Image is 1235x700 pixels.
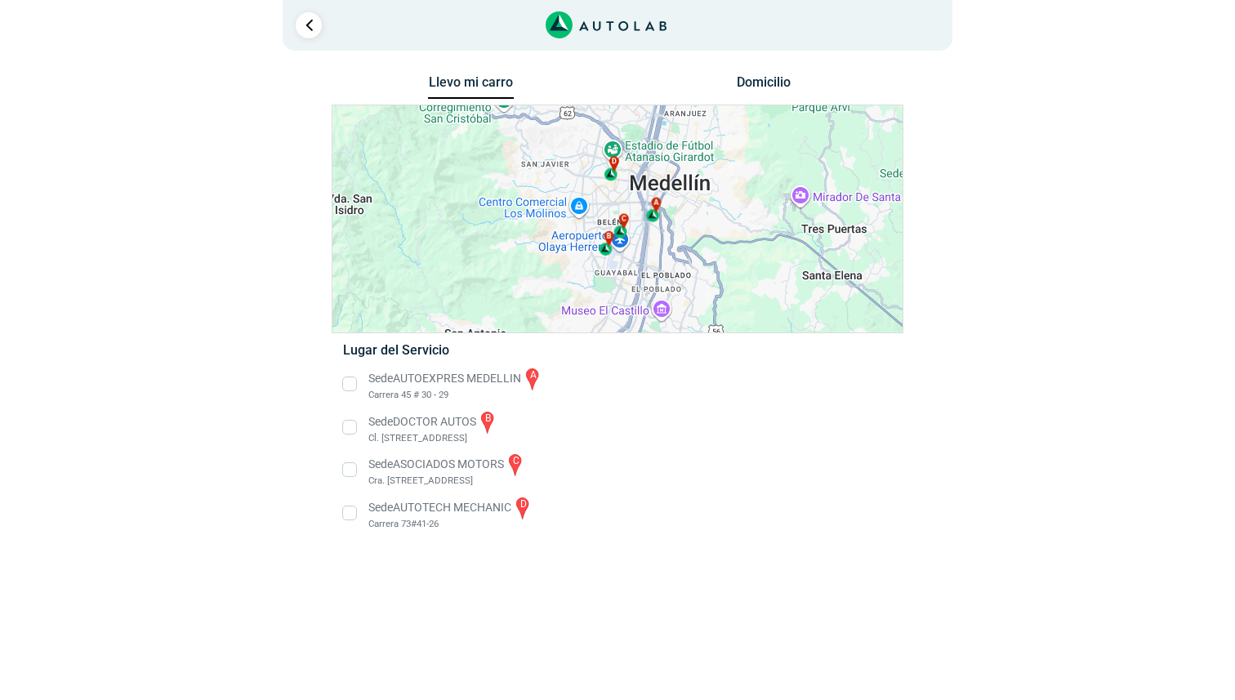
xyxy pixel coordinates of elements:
span: b [607,231,612,243]
button: Llevo mi carro [428,74,514,100]
span: c [622,213,626,225]
h5: Lugar del Servicio [343,342,891,358]
a: Ir al paso anterior [296,12,322,38]
span: a [653,198,658,209]
button: Domicilio [721,74,807,98]
a: Link al sitio de autolab [546,16,667,32]
span: d [612,156,617,167]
